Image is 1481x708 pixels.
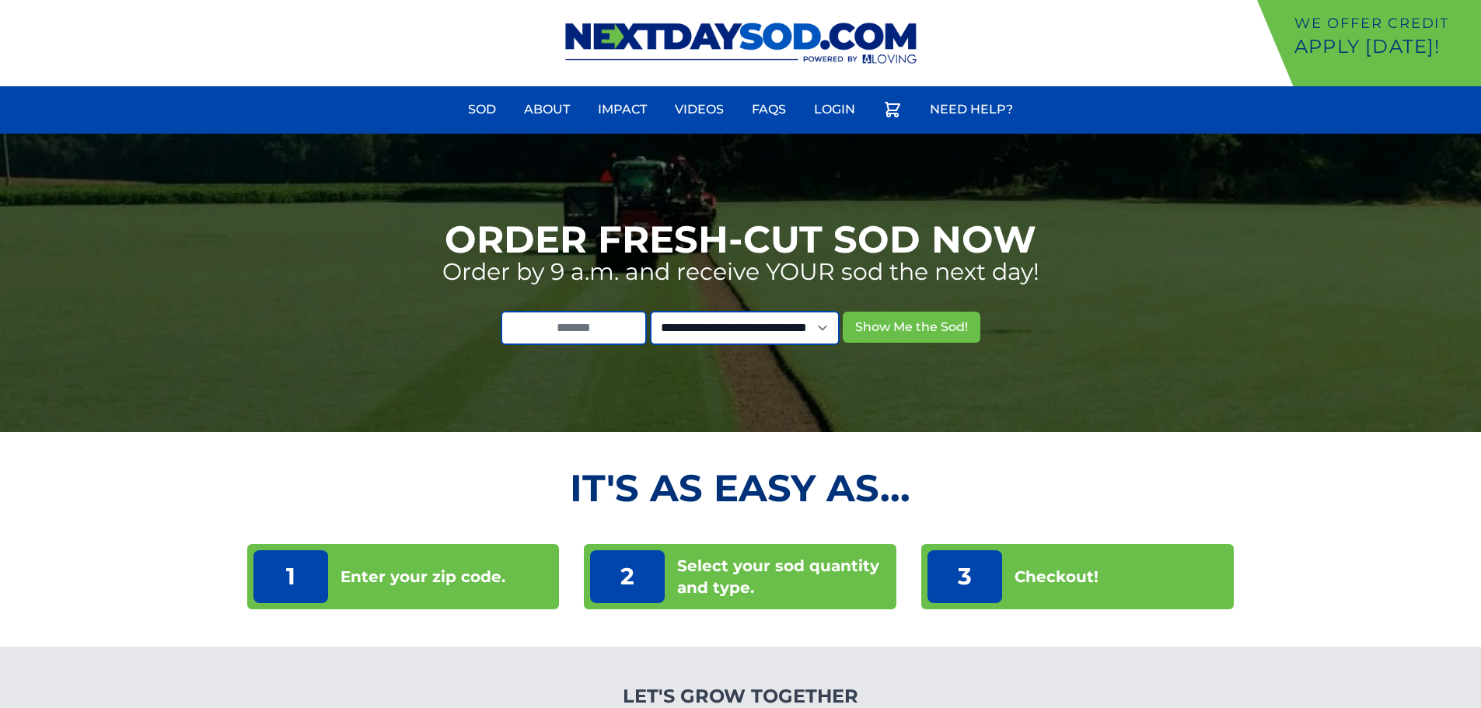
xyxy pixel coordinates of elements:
p: 2 [590,550,665,603]
p: Select your sod quantity and type. [677,555,890,598]
h1: Order Fresh-Cut Sod Now [445,221,1036,258]
a: About [515,91,579,128]
a: Impact [589,91,656,128]
p: 3 [927,550,1002,603]
a: Need Help? [920,91,1022,128]
a: Login [805,91,864,128]
p: Order by 9 a.m. and receive YOUR sod the next day! [442,258,1039,286]
a: Videos [665,91,733,128]
p: Apply [DATE]! [1294,34,1475,59]
button: Show Me the Sod! [843,312,980,343]
p: Enter your zip code. [341,566,505,588]
p: We offer Credit [1294,12,1475,34]
h2: It's as Easy As... [247,469,1235,507]
a: Sod [459,91,505,128]
p: Checkout! [1015,566,1099,588]
a: FAQs [742,91,795,128]
p: 1 [253,550,328,603]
